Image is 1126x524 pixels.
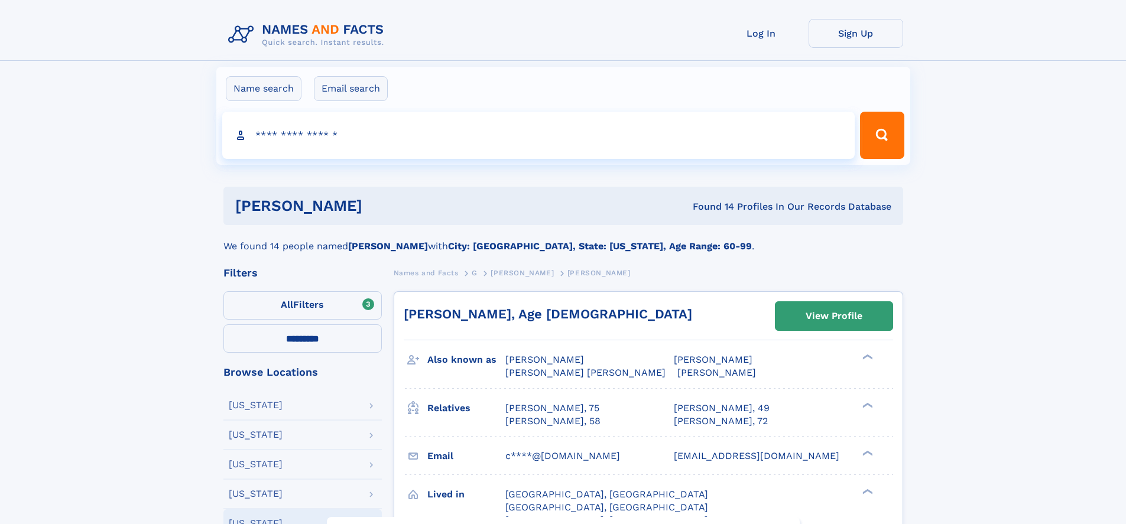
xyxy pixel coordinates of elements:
[427,350,505,370] h3: Also known as
[404,307,692,321] a: [PERSON_NAME], Age [DEMOGRAPHIC_DATA]
[472,265,478,280] a: G
[859,401,874,409] div: ❯
[448,240,752,252] b: City: [GEOGRAPHIC_DATA], State: [US_STATE], Age Range: 60-99
[859,353,874,361] div: ❯
[859,449,874,457] div: ❯
[229,460,283,469] div: [US_STATE]
[505,402,599,415] a: [PERSON_NAME], 75
[281,299,293,310] span: All
[505,415,601,428] a: [PERSON_NAME], 58
[394,265,459,280] a: Names and Facts
[491,269,554,277] span: [PERSON_NAME]
[314,76,388,101] label: Email search
[674,415,768,428] a: [PERSON_NAME], 72
[472,269,478,277] span: G
[806,302,862,330] div: View Profile
[223,19,394,51] img: Logo Names and Facts
[427,484,505,505] h3: Lived in
[674,354,752,365] span: [PERSON_NAME]
[505,354,584,365] span: [PERSON_NAME]
[223,268,382,278] div: Filters
[491,265,554,280] a: [PERSON_NAME]
[229,430,283,440] div: [US_STATE]
[229,401,283,410] div: [US_STATE]
[348,240,428,252] b: [PERSON_NAME]
[674,402,770,415] a: [PERSON_NAME], 49
[809,19,903,48] a: Sign Up
[567,269,631,277] span: [PERSON_NAME]
[226,76,301,101] label: Name search
[527,200,891,213] div: Found 14 Profiles In Our Records Database
[427,446,505,466] h3: Email
[677,367,756,378] span: [PERSON_NAME]
[223,225,903,253] div: We found 14 people named with .
[860,112,904,159] button: Search Button
[427,398,505,418] h3: Relatives
[859,487,874,495] div: ❯
[223,291,382,320] label: Filters
[222,112,855,159] input: search input
[775,302,893,330] a: View Profile
[505,502,708,513] span: [GEOGRAPHIC_DATA], [GEOGRAPHIC_DATA]
[714,19,809,48] a: Log In
[223,367,382,377] div: Browse Locations
[229,489,283,499] div: [US_STATE]
[505,367,666,378] span: [PERSON_NAME] [PERSON_NAME]
[674,450,839,461] span: [EMAIL_ADDRESS][DOMAIN_NAME]
[235,198,528,213] h1: [PERSON_NAME]
[505,489,708,500] span: [GEOGRAPHIC_DATA], [GEOGRAPHIC_DATA]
